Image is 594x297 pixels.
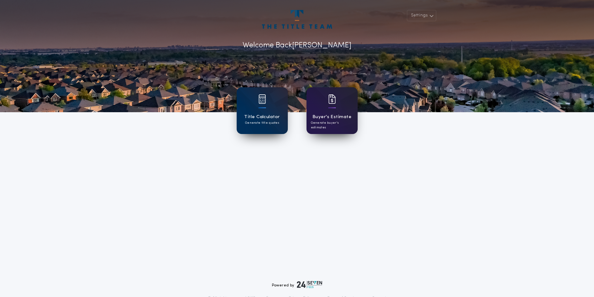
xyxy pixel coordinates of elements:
img: card icon [258,94,266,104]
button: Settings [407,10,436,21]
a: card iconTitle CalculatorGenerate title quotes [237,87,288,134]
p: Welcome Back [PERSON_NAME] [243,40,351,51]
p: Generate buyer's estimates [311,121,353,130]
a: card iconBuyer's EstimateGenerate buyer's estimates [307,87,358,134]
img: card icon [328,94,336,104]
p: Generate title quotes [245,121,279,125]
h1: Title Calculator [244,113,280,121]
h1: Buyer's Estimate [312,113,351,121]
img: logo [297,281,322,288]
div: Powered by [272,281,322,288]
img: account-logo [262,10,332,29]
